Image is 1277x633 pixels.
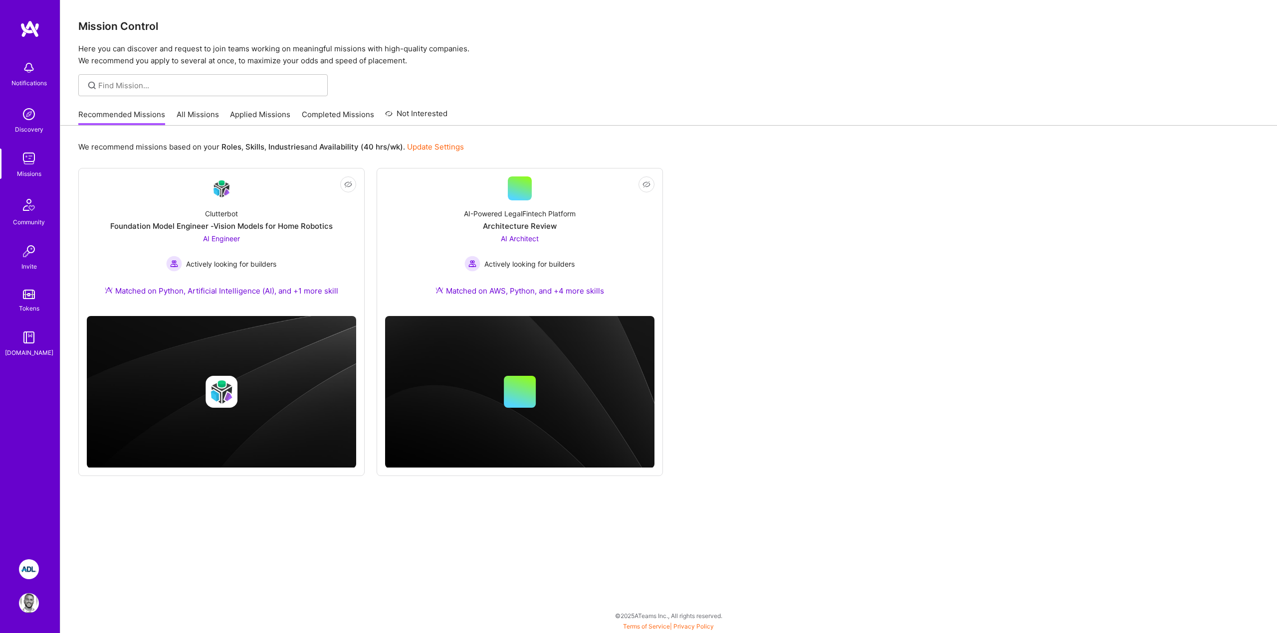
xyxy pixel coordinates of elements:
img: discovery [19,104,39,124]
img: tokens [23,290,35,299]
a: User Avatar [16,593,41,613]
img: cover [87,316,356,468]
img: Ateam Purple Icon [105,286,113,294]
div: Notifications [11,78,47,88]
div: AI-Powered LegalFintech Platform [464,208,576,219]
div: Matched on Python, Artificial Intelligence (AI), and +1 more skill [105,286,338,296]
img: Company logo [206,376,237,408]
img: logo [20,20,40,38]
div: Discovery [15,124,43,135]
img: guide book [19,327,39,347]
span: AI Architect [501,234,539,243]
a: Applied Missions [230,109,290,126]
i: icon SearchGrey [86,80,98,91]
b: Roles [221,142,241,152]
img: ADL: Technology Modernization Sprint 1 [19,559,39,579]
div: © 2025 ATeams Inc., All rights reserved. [60,603,1277,628]
img: Invite [19,241,39,261]
div: Architecture Review [483,221,557,231]
a: Privacy Policy [673,623,714,630]
span: AI Engineer [203,234,240,243]
i: icon EyeClosed [344,180,352,188]
b: Availability (40 hrs/wk) [319,142,403,152]
a: AI-Powered LegalFintech PlatformArchitecture ReviewAI Architect Actively looking for buildersActi... [385,176,654,308]
a: ADL: Technology Modernization Sprint 1 [16,559,41,579]
span: Actively looking for builders [186,259,276,269]
span: Actively looking for builders [484,259,575,269]
a: Completed Missions [302,109,374,126]
a: All Missions [177,109,219,126]
b: Skills [245,142,264,152]
p: We recommend missions based on your , , and . [78,142,464,152]
p: Here you can discover and request to join teams working on meaningful missions with high-quality ... [78,43,1259,67]
a: Company LogoClutterbotFoundation Model Engineer -Vision Models for Home RoboticsAI Engineer Activ... [87,176,356,308]
div: Clutterbot [205,208,238,219]
img: Actively looking for builders [464,256,480,272]
i: icon EyeClosed [642,180,650,188]
img: Actively looking for builders [166,256,182,272]
h3: Mission Control [78,20,1259,32]
div: Matched on AWS, Python, and +4 more skills [435,286,604,296]
div: Missions [17,168,41,179]
img: Company Logo [210,177,233,200]
a: Not Interested [385,108,447,126]
a: Terms of Service [623,623,670,630]
img: cover [385,316,654,468]
span: | [623,623,714,630]
div: Community [13,217,45,227]
img: bell [19,58,39,78]
a: Recommended Missions [78,109,165,126]
a: Update Settings [407,142,464,152]
div: [DOMAIN_NAME] [5,347,53,358]
img: teamwork [19,149,39,168]
div: Foundation Model Engineer -Vision Models for Home Robotics [110,221,333,231]
input: Find Mission... [98,80,320,91]
img: Community [17,193,41,217]
div: Invite [21,261,37,272]
img: Ateam Purple Icon [435,286,443,294]
img: User Avatar [19,593,39,613]
div: Tokens [19,303,39,314]
b: Industries [268,142,304,152]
